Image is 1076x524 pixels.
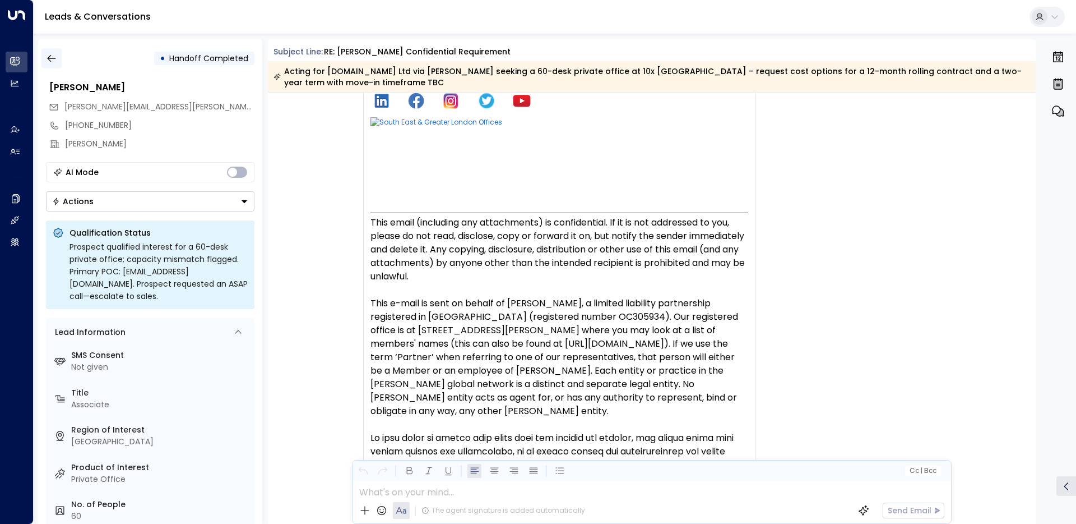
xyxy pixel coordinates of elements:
[71,399,250,411] div: Associate
[49,81,254,94] div: [PERSON_NAME]
[370,297,748,418] span: This e-mail is sent on behalf of [PERSON_NAME], a limited liability partnership registered in [GE...
[71,387,250,399] label: Title
[356,464,370,478] button: Undo
[71,462,250,474] label: Product of Interest
[64,101,317,112] span: [PERSON_NAME][EMAIL_ADDRESS][PERSON_NAME][DOMAIN_NAME]
[421,505,585,516] div: The agent signature is added automatically
[920,467,922,475] span: |
[52,196,94,206] div: Actions
[71,361,250,373] div: Not given
[511,92,533,109] img: Knight Frank
[375,464,389,478] button: Redo
[65,138,254,150] div: [PERSON_NAME]
[71,511,250,522] div: 60
[64,101,254,113] span: tom.slater@knightfrank.com
[46,191,254,212] button: Actions
[160,48,165,68] div: •
[273,46,323,57] span: Subject Line:
[370,117,735,201] img: South East & Greater London Offices
[69,241,248,302] div: Prospect qualified interest for a 60-desk private office; capacity mismatch flagged. Primary POC:...
[71,499,250,511] label: No. of People
[46,191,254,212] div: Button group with a nested menu
[69,227,248,238] p: Qualification Status
[324,46,511,58] div: RE: [PERSON_NAME] confidential requirement
[45,10,151,23] a: Leads & Conversations
[66,167,99,178] div: AI Mode
[370,91,393,111] img: Knight Frank
[475,90,498,111] img: Knight Frank
[905,466,940,476] button: Cc|Bcc
[65,119,254,131] div: [PHONE_NUMBER]
[370,216,748,283] span: This email (including any attachments) is confidential. If it is not addressed to you, please do ...
[71,474,250,485] div: Private Office
[406,90,427,112] img: Facebook
[169,53,248,64] span: Handoff Completed
[71,436,250,448] div: [GEOGRAPHIC_DATA]
[440,90,462,112] img: Knight Frank
[71,350,250,361] label: SMS Consent
[71,424,250,436] label: Region of Interest
[909,467,936,475] span: Cc Bcc
[273,66,1029,88] div: Acting for [DOMAIN_NAME] Ltd via [PERSON_NAME] seeking a 60-desk private office at 10x [GEOGRAPHI...
[51,327,126,338] div: Lead Information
